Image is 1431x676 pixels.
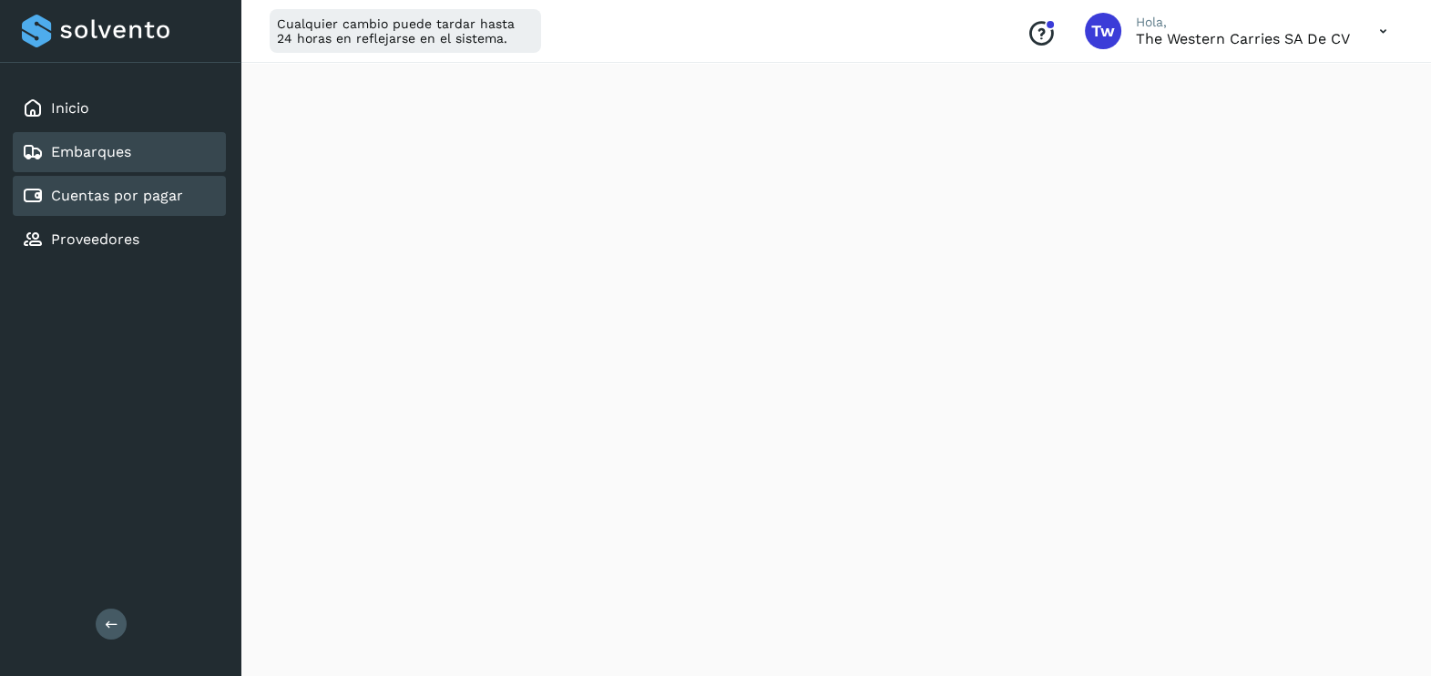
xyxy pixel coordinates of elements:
[51,99,89,117] a: Inicio
[51,143,131,160] a: Embarques
[270,9,541,53] div: Cualquier cambio puede tardar hasta 24 horas en reflejarse en el sistema.
[13,220,226,260] div: Proveedores
[51,187,183,204] a: Cuentas por pagar
[1136,15,1350,30] p: Hola,
[13,176,226,216] div: Cuentas por pagar
[51,230,139,248] a: Proveedores
[13,132,226,172] div: Embarques
[1136,30,1350,47] p: The western carries SA de CV
[13,88,226,128] div: Inicio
